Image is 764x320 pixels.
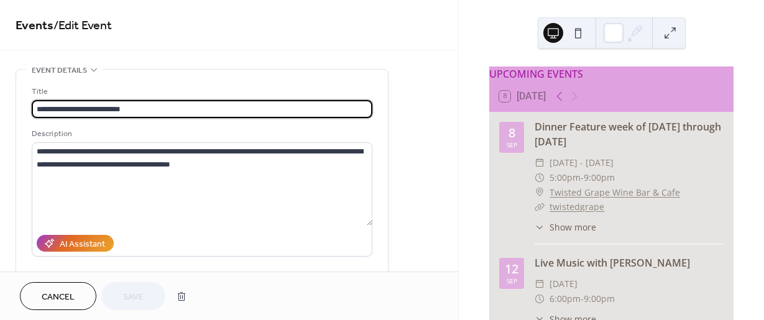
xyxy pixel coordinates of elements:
[16,14,53,38] a: Events
[550,155,614,170] span: [DATE] - [DATE]
[550,185,680,200] a: Twisted Grape Wine Bar & Cafe
[535,199,545,214] div: ​
[584,291,615,306] span: 9:00pm
[32,64,87,77] span: Event details
[550,291,581,306] span: 6:00pm
[32,127,370,140] div: Description
[535,291,545,306] div: ​
[37,235,114,252] button: AI Assistant
[42,291,75,304] span: Cancel
[535,120,721,149] a: Dinner Feature week of [DATE] through [DATE]
[550,277,578,291] span: [DATE]
[535,255,724,270] div: Live Music with [PERSON_NAME]
[509,127,515,139] div: 8
[581,170,584,185] span: -
[535,277,545,291] div: ​
[550,201,604,213] a: twistedgrape
[581,291,584,306] span: -
[505,263,518,275] div: 12
[550,221,596,234] span: Show more
[489,66,734,81] div: UPCOMING EVENTS
[535,185,545,200] div: ​
[60,238,105,251] div: AI Assistant
[32,85,370,98] div: Title
[550,170,581,185] span: 5:00pm
[535,170,545,185] div: ​
[535,221,596,234] button: ​Show more
[53,14,112,38] span: / Edit Event
[584,170,615,185] span: 9:00pm
[507,278,517,284] div: Sep
[535,221,545,234] div: ​
[20,282,96,310] button: Cancel
[535,155,545,170] div: ​
[507,142,517,148] div: Sep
